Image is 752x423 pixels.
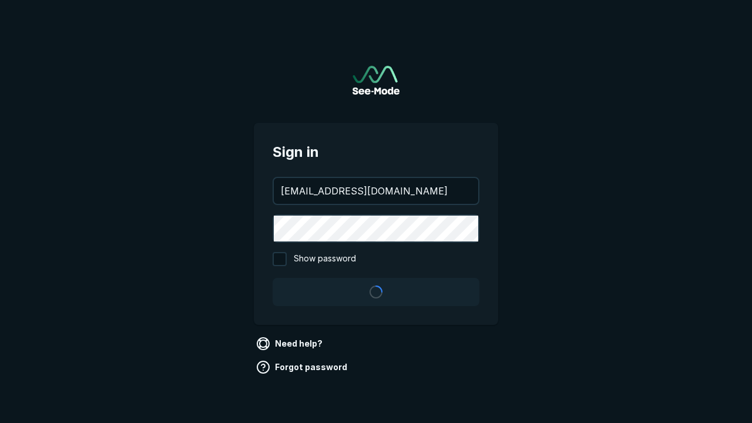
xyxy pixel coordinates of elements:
span: Sign in [273,142,479,163]
span: Show password [294,252,356,266]
img: See-Mode Logo [352,66,399,95]
input: your@email.com [274,178,478,204]
a: Forgot password [254,358,352,377]
a: Go to sign in [352,66,399,95]
a: Need help? [254,334,327,353]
